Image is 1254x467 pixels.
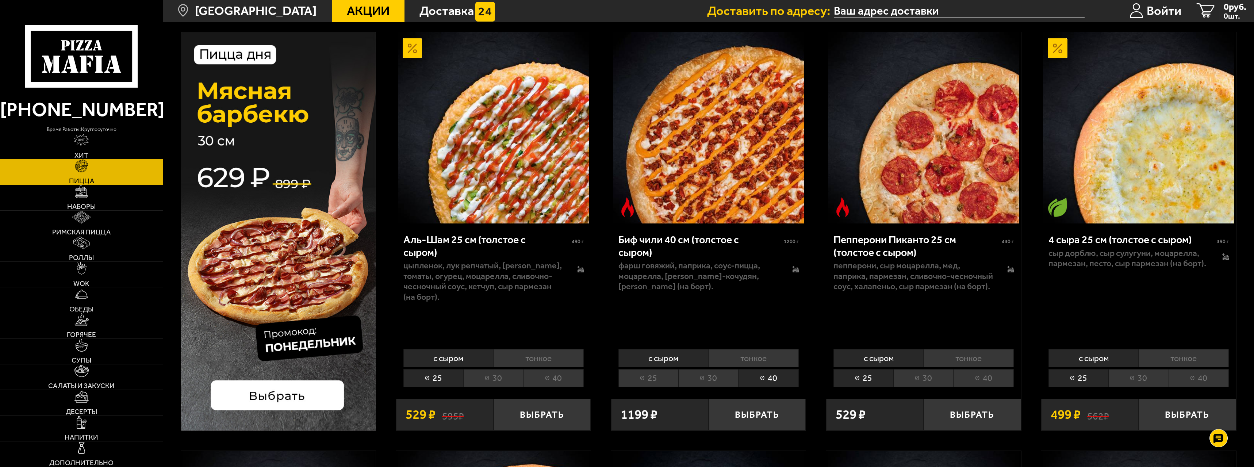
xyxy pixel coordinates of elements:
[618,349,709,367] li: с сыром
[195,5,317,17] span: [GEOGRAPHIC_DATA]
[1087,408,1109,421] s: 562 ₽
[398,32,589,223] img: Аль-Шам 25 см (толстое с сыром)
[1043,32,1234,223] img: 4 сыра 25 см (толстое с сыром)
[1048,349,1139,367] li: с сыром
[403,233,570,259] div: Аль-Шам 25 см (толстое с сыром)
[48,382,115,389] span: Салаты и закуски
[49,459,114,466] span: Дополнительно
[1041,32,1236,223] a: АкционныйВегетарианское блюдо4 сыра 25 см (толстое с сыром)
[69,306,93,313] span: Обеды
[1139,399,1236,431] button: Выбрать
[834,4,1085,18] input: Ваш адрес доставки
[73,280,89,287] span: WOK
[572,238,584,245] span: 490 г
[403,369,463,387] li: 25
[621,408,657,421] span: 1199 ₽
[708,349,799,367] li: тонкое
[1048,369,1108,387] li: 25
[493,349,584,367] li: тонкое
[442,408,464,421] s: 595 ₽
[828,32,1019,223] img: Пепперони Пиканто 25 см (толстое с сыром)
[1224,2,1246,11] span: 0 руб.
[836,408,866,421] span: 529 ₽
[833,369,893,387] li: 25
[613,32,804,223] img: Биф чили 40 см (толстое с сыром)
[1169,369,1229,387] li: 40
[618,233,782,259] div: Биф чили 40 см (толстое с сыром)
[463,369,523,387] li: 30
[833,260,994,292] p: пепперони, сыр Моцарелла, мед, паприка, пармезан, сливочно-чесночный соус, халапеньо, сыр пармеза...
[618,369,678,387] li: 25
[347,5,390,17] span: Акции
[618,260,779,292] p: фарш говяжий, паприка, соус-пицца, моцарелла, [PERSON_NAME]-кочудян, [PERSON_NAME] (на борт).
[826,32,1021,223] a: Острое блюдоПепперони Пиканто 25 см (толстое с сыром)
[72,357,91,364] span: Супы
[1108,369,1168,387] li: 30
[924,399,1021,431] button: Выбрать
[66,408,97,415] span: Десерты
[618,198,637,217] img: Острое блюдо
[67,331,96,338] span: Горячее
[1224,12,1246,20] span: 0 шт.
[953,369,1013,387] li: 40
[1051,408,1081,421] span: 499 ₽
[406,408,436,421] span: 529 ₽
[52,229,111,236] span: Римская пицца
[67,203,96,210] span: Наборы
[69,254,94,261] span: Роллы
[738,369,798,387] li: 40
[833,349,924,367] li: с сыром
[1002,238,1014,245] span: 430 г
[69,177,94,184] span: Пицца
[523,369,583,387] li: 40
[74,152,88,159] span: Хит
[403,349,494,367] li: с сыром
[678,369,738,387] li: 30
[1147,5,1181,17] span: Войти
[396,32,591,223] a: АкционныйАль-Шам 25 см (толстое с сыром)
[893,369,953,387] li: 30
[784,238,799,245] span: 1200 г
[833,198,852,217] img: Острое блюдо
[494,399,591,431] button: Выбрать
[1048,233,1215,246] div: 4 сыра 25 см (толстое с сыром)
[709,399,806,431] button: Выбрать
[403,260,564,302] p: цыпленок, лук репчатый, [PERSON_NAME], томаты, огурец, моцарелла, сливочно-чесночный соус, кетчуп...
[1048,198,1067,217] img: Вегетарианское блюдо
[611,32,806,223] a: Острое блюдоБиф чили 40 см (толстое с сыром)
[1048,248,1209,269] p: сыр дорблю, сыр сулугуни, моцарелла, пармезан, песто, сыр пармезан (на борт).
[419,5,474,17] span: Доставка
[1217,238,1229,245] span: 390 г
[65,434,98,441] span: Напитки
[707,5,834,17] span: Доставить по адресу:
[1138,349,1229,367] li: тонкое
[923,349,1014,367] li: тонкое
[403,38,422,58] img: Акционный
[475,2,495,22] img: 15daf4d41897b9f0e9f617042186c801.svg
[833,233,1000,259] div: Пепперони Пиканто 25 см (толстое с сыром)
[1048,38,1067,58] img: Акционный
